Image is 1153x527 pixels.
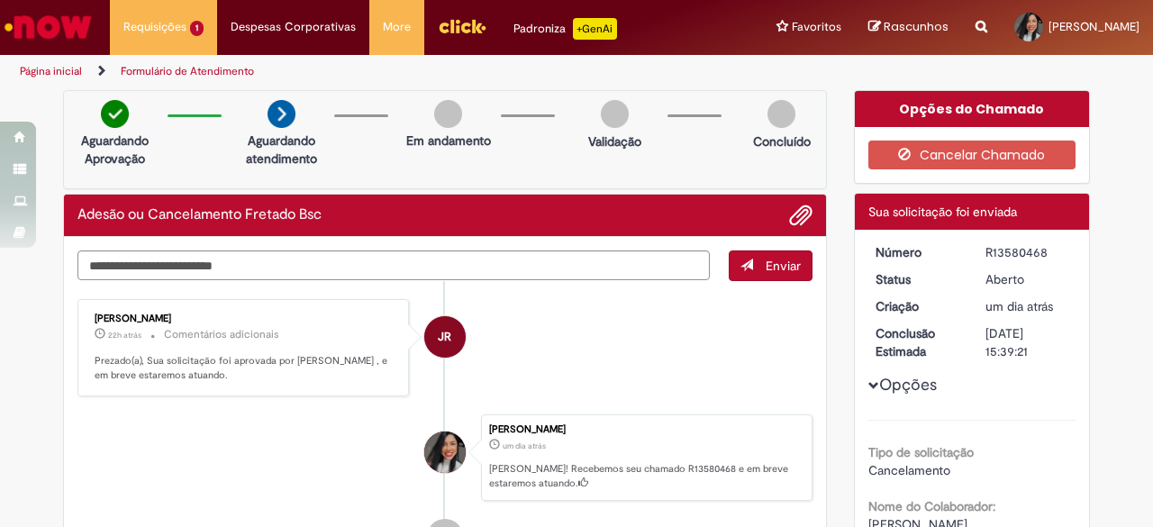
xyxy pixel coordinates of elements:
[513,18,617,40] div: Padroniza
[985,298,1053,314] span: um dia atrás
[20,64,82,78] a: Página inicial
[766,258,801,274] span: Enviar
[108,330,141,341] span: 22h atrás
[424,316,466,358] div: Jhully Rodrigues
[985,324,1069,360] div: [DATE] 15:39:21
[868,444,974,460] b: Tipo de solicitação
[601,100,629,128] img: img-circle-grey.png
[985,297,1069,315] div: 30/09/2025 10:28:34
[424,432,466,473] div: Ana Gabriela Timoteo
[884,18,949,35] span: Rascunhos
[164,327,279,342] small: Comentários adicionais
[77,207,322,223] h2: Adesão ou Cancelamento Fretado Bsc Histórico de tíquete
[588,132,641,150] p: Validação
[855,91,1090,127] div: Opções do Chamado
[438,315,451,359] span: JR
[862,243,973,261] dt: Número
[101,100,129,128] img: check-circle-green.png
[489,424,803,435] div: [PERSON_NAME]
[1049,19,1139,34] span: [PERSON_NAME]
[268,100,295,128] img: arrow-next.png
[729,250,813,281] button: Enviar
[123,18,186,36] span: Requisições
[868,19,949,36] a: Rascunhos
[985,298,1053,314] time: 30/09/2025 10:28:34
[2,9,95,45] img: ServiceNow
[503,441,546,451] span: um dia atrás
[789,204,813,227] button: Adicionar anexos
[868,141,1076,169] button: Cancelar Chamado
[121,64,254,78] a: Formulário de Atendimento
[434,100,462,128] img: img-circle-grey.png
[95,313,395,324] div: [PERSON_NAME]
[868,462,950,478] span: Cancelamento
[985,270,1069,288] div: Aberto
[95,354,395,382] p: Prezado(a), Sua solicitação foi aprovada por [PERSON_NAME] , e em breve estaremos atuando.
[868,204,1017,220] span: Sua solicitação foi enviada
[753,132,811,150] p: Concluído
[573,18,617,40] p: +GenAi
[862,297,973,315] dt: Criação
[868,498,995,514] b: Nome do Colaborador:
[238,132,325,168] p: Aguardando atendimento
[231,18,356,36] span: Despesas Corporativas
[503,441,546,451] time: 30/09/2025 10:28:34
[406,132,491,150] p: Em andamento
[77,414,813,501] li: Ana Gabriela Timoteo
[438,13,486,40] img: click_logo_yellow_360x200.png
[985,243,1069,261] div: R13580468
[190,21,204,36] span: 1
[108,330,141,341] time: 30/09/2025 16:39:21
[14,55,755,88] ul: Trilhas de página
[862,324,973,360] dt: Conclusão Estimada
[77,250,710,280] textarea: Digite sua mensagem aqui...
[792,18,841,36] span: Favoritos
[862,270,973,288] dt: Status
[489,462,803,490] p: [PERSON_NAME]! Recebemos seu chamado R13580468 e em breve estaremos atuando.
[71,132,159,168] p: Aguardando Aprovação
[383,18,411,36] span: More
[767,100,795,128] img: img-circle-grey.png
